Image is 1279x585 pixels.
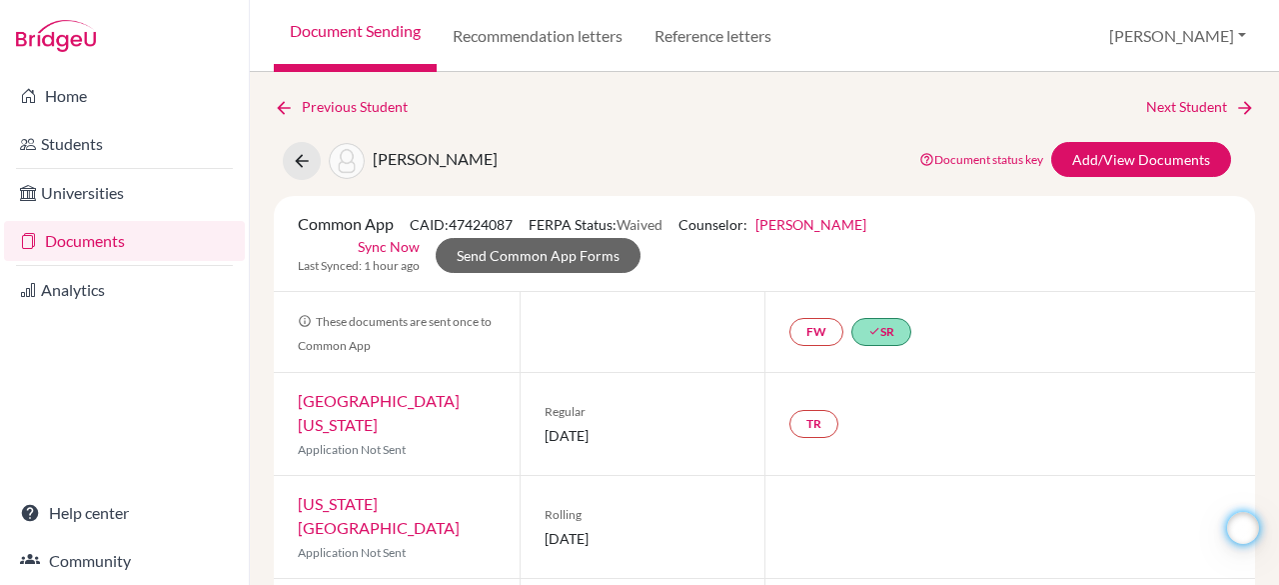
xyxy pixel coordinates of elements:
[1100,17,1255,55] button: [PERSON_NAME]
[617,216,662,233] span: Waived
[4,173,245,213] a: Universities
[919,152,1043,167] a: Document status key
[529,216,662,233] span: FERPA Status:
[868,325,880,337] i: done
[545,403,741,421] span: Regular
[1146,96,1255,118] a: Next Student
[678,216,866,233] span: Counselor:
[851,318,911,346] a: doneSR
[373,149,498,168] span: [PERSON_NAME]
[436,238,640,273] a: Send Common App Forms
[4,124,245,164] a: Students
[298,214,394,233] span: Common App
[298,545,406,560] span: Application Not Sent
[4,493,245,533] a: Help center
[789,410,838,438] a: TR
[4,270,245,310] a: Analytics
[755,216,866,233] a: [PERSON_NAME]
[16,20,96,52] img: Bridge-U
[789,318,843,346] a: FW
[545,425,741,446] span: [DATE]
[4,221,245,261] a: Documents
[298,391,460,434] a: [GEOGRAPHIC_DATA][US_STATE]
[298,257,420,275] span: Last Synced: 1 hour ago
[545,506,741,524] span: Rolling
[298,314,492,353] span: These documents are sent once to Common App
[298,494,460,537] a: [US_STATE][GEOGRAPHIC_DATA]
[545,528,741,549] span: [DATE]
[358,236,420,257] a: Sync Now
[4,76,245,116] a: Home
[274,96,424,118] a: Previous Student
[410,216,513,233] span: CAID: 47424087
[298,442,406,457] span: Application Not Sent
[1051,142,1231,177] a: Add/View Documents
[4,541,245,581] a: Community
